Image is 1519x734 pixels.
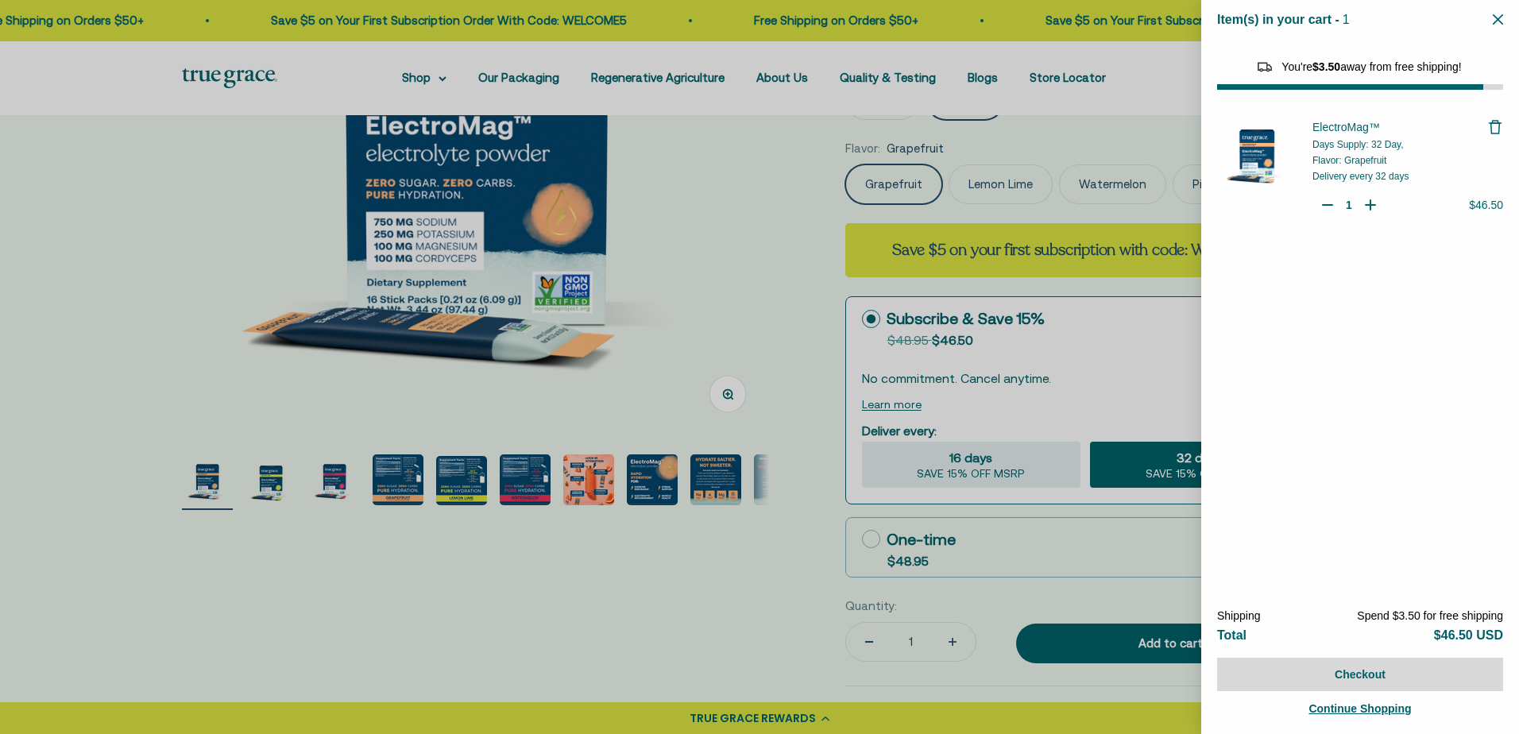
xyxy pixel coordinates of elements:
span: Continue Shopping [1308,702,1411,715]
span: Shipping [1217,609,1261,622]
div: Delivery every 32 days [1312,170,1487,183]
img: ElectroMag™ - 32 Day / Grapefruit [1217,114,1297,193]
span: $46.50 [1469,199,1503,211]
input: Quantity for ElectroMag™ [1341,197,1357,213]
span: You're away from free shipping! [1281,60,1461,73]
a: ElectroMag™ [1312,119,1487,135]
span: $46.50 USD [1434,628,1503,642]
span: $3.50 [1312,60,1340,73]
span: Flavor: Grapefruit [1312,155,1386,166]
span: Total [1217,628,1247,642]
span: ElectroMag™ [1312,121,1380,133]
button: Remove ElectroMag™ [1487,119,1503,135]
span: Item(s) in your cart - [1217,13,1339,26]
span: 1 [1343,13,1350,26]
span: Spend $3.50 for free shipping [1357,609,1503,622]
img: Reward bar icon image [1255,57,1274,76]
button: Close [1493,12,1503,27]
button: Checkout [1217,658,1503,691]
a: Continue Shopping [1217,699,1503,718]
span: Days Supply: 32 Day, [1312,139,1404,150]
